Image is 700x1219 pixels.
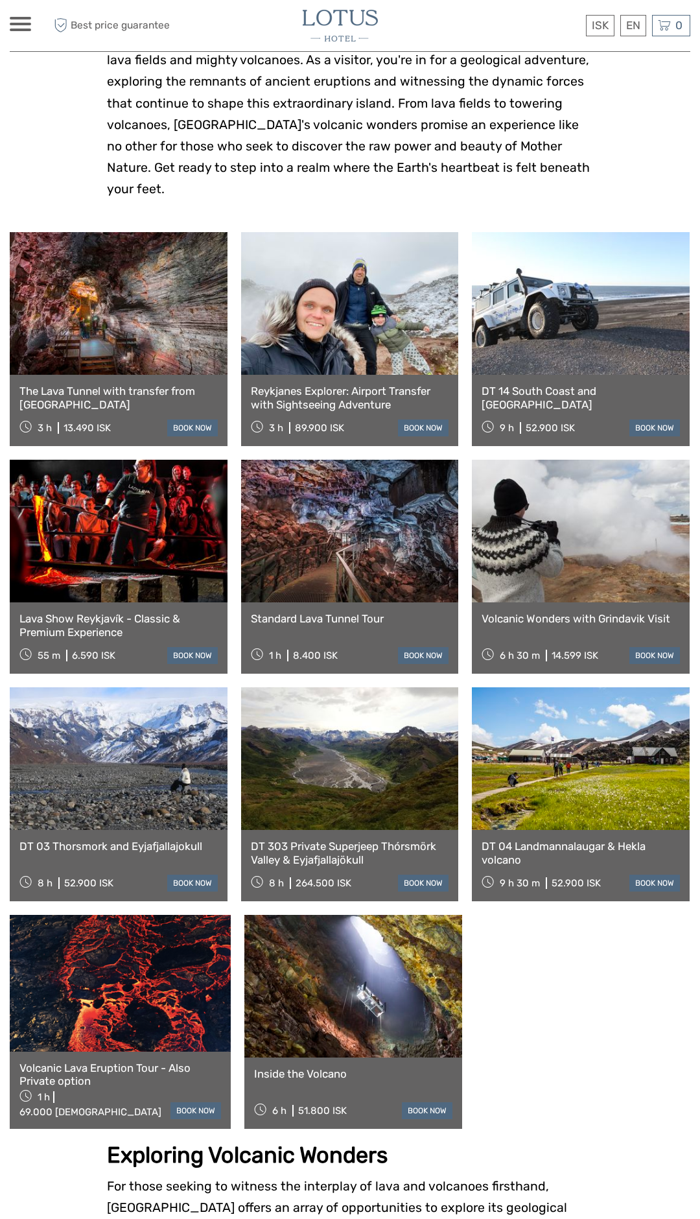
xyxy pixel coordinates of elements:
a: book now [629,647,680,664]
span: 6 h 30 m [500,650,540,661]
span: 0 [673,19,684,32]
div: 69.000 [DEMOGRAPHIC_DATA] [19,1106,161,1118]
span: 3 h [38,422,52,434]
a: DT 14 South Coast and [GEOGRAPHIC_DATA] [482,385,680,411]
a: book now [398,420,449,436]
div: 51.800 ISK [298,1105,347,1117]
strong: Exploring Volcanic Wonders [107,1142,388,1168]
a: Inside the Volcano [254,1067,452,1080]
a: The Lava Tunnel with transfer from [GEOGRAPHIC_DATA] [19,385,218,411]
a: book now [167,875,218,892]
a: book now [629,875,680,892]
div: 89.900 ISK [295,422,344,434]
a: book now [167,420,218,436]
a: book now [398,647,449,664]
a: Reykjanes Explorer: Airport Transfer with Sightseeing Adventure [251,385,449,411]
a: DT 04 Landmannalaugar & Hekla volcano [482,840,680,866]
span: ISK [592,19,609,32]
span: 1 h [269,650,281,661]
a: Volcanic Lava Eruption Tour - Also Private option [19,1061,221,1088]
div: 264.500 ISK [296,877,351,889]
a: Lava Show Reykjavík - Classic & Premium Experience [19,612,218,639]
div: 52.900 ISK [64,877,113,889]
span: 9 h [500,422,514,434]
div: 6.590 ISK [72,650,115,661]
span: 3 h [269,422,283,434]
div: 52.900 ISK [526,422,575,434]
span: 8 h [269,877,284,889]
img: 3065-b7107863-13b3-4aeb-8608-4df0d373a5c0_logo_small.jpg [303,10,378,41]
div: 8.400 ISK [293,650,338,661]
span: Best price guarantee [51,15,180,36]
a: DT 03 Thorsmork and Eyjafjallajokull [19,840,218,853]
span: 9 h 30 m [500,877,540,889]
div: 52.900 ISK [552,877,601,889]
div: 14.599 ISK [552,650,598,661]
a: DT 303 Private Superjeep Thórsmörk Valley & Eyjafjallajökull [251,840,449,866]
div: EN [620,15,646,36]
a: Standard Lava Tunnel Tour [251,612,449,625]
span: 8 h [38,877,52,889]
span: Iceland is a land shaped by the fiery forces beneath the Earth's surface. Here, volcanic activity... [107,10,593,196]
a: book now [402,1102,452,1119]
span: 55 m [38,650,60,661]
div: 13.490 ISK [64,422,111,434]
a: book now [167,647,218,664]
a: book now [398,875,449,892]
a: book now [629,420,680,436]
span: 1 h [38,1091,50,1103]
a: book now [170,1102,221,1119]
span: 6 h [272,1105,286,1117]
a: Volcanic Wonders with Grindavik Visit [482,612,680,625]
